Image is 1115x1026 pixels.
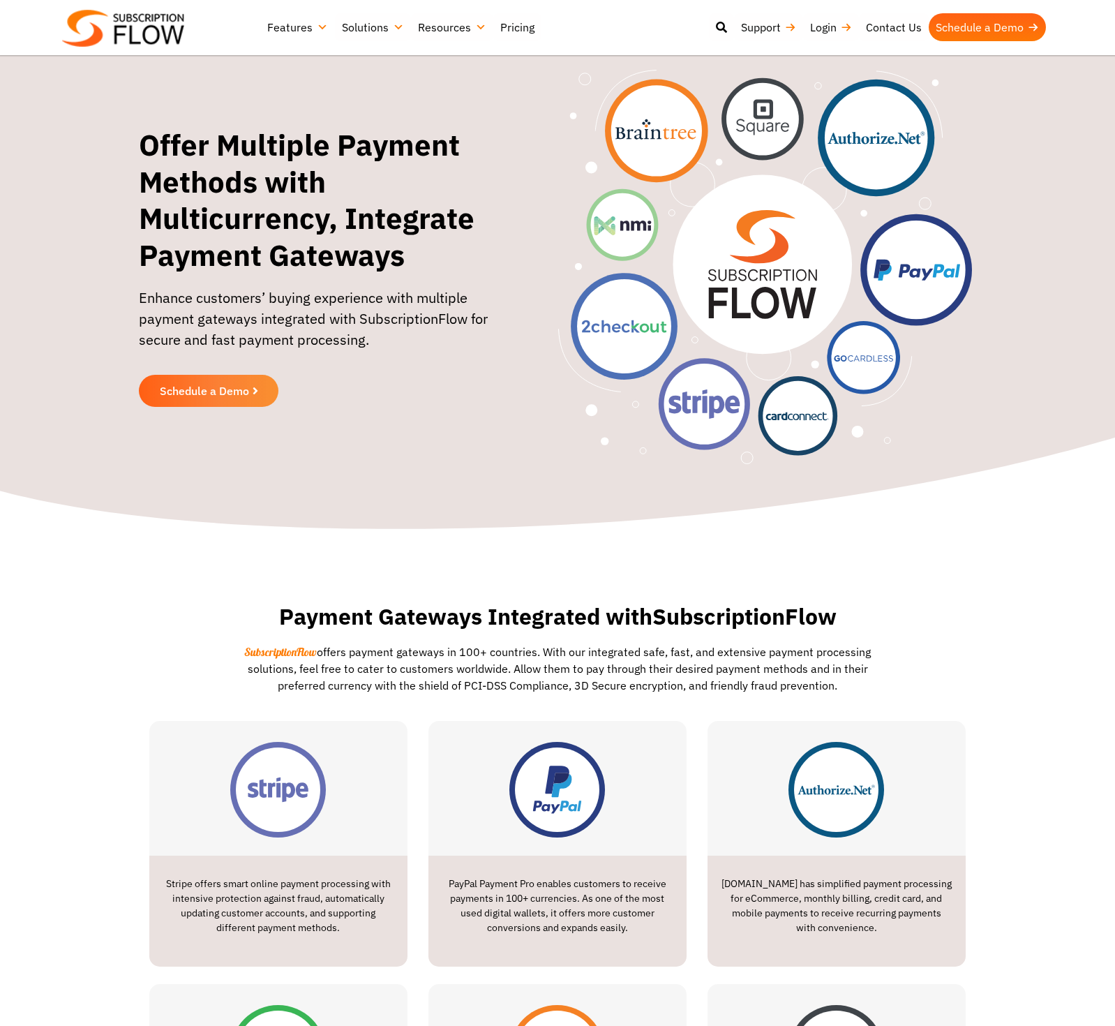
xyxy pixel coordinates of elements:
[509,742,605,838] img: paypal
[652,602,837,631] span: SubscriptionFlow
[209,604,906,630] h2: Payment Gateways Integrated with
[721,877,952,935] p: [DOMAIN_NAME] has simplified payment processing for eCommerce, monthly billing, credit card, and ...
[859,13,929,41] a: Contact Us
[335,13,411,41] a: Solutions
[139,127,519,274] h1: Offer Multiple Payment Methods with Multicurrency, Integrate Payment Gateways
[139,375,278,407] a: Schedule a Demo
[230,742,326,838] img: stripe
[163,877,394,935] p: Stripe offers smart online payment processing with intensive protection against fraud, automatica...
[160,385,249,396] span: Schedule a Demo
[244,644,871,694] p: offers payment gateways in 100+ countries. With our integrated safe, fast, and extensive payment ...
[558,70,972,464] img: Offer Multiple Payment Methods with Multicurrency, Integrate Payment Gateways
[244,645,317,659] span: SubscriptionFlow
[929,13,1046,41] a: Schedule a Demo
[260,13,335,41] a: Features
[493,13,541,41] a: Pricing
[442,877,673,935] p: PayPal Payment Pro enables customers to receive payments in 100+ currencies. As one of the most u...
[411,13,493,41] a: Resources
[803,13,859,41] a: Login
[62,10,184,47] img: Subscriptionflow
[788,742,884,838] img: autheroize
[139,288,519,364] p: Enhance customers’ buying experience with multiple payment gateways integrated with SubscriptionF...
[734,13,803,41] a: Support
